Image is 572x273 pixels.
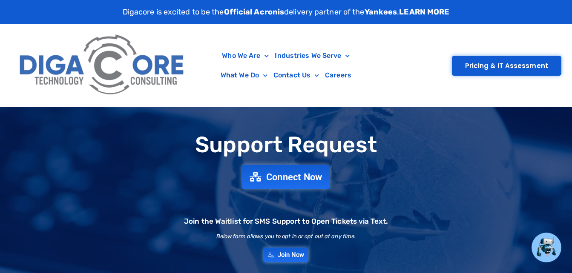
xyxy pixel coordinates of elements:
span: Pricing & IT Assessment [465,63,548,69]
a: LEARN MORE [399,7,449,17]
nav: Menu [194,46,378,85]
a: What We Do [218,65,270,85]
a: Careers [322,65,354,85]
h1: Support Request [4,133,568,157]
strong: Official Acronis [224,7,285,17]
span: Join Now [278,252,305,258]
h2: Join the Waitlist for SMS Support to Open Tickets via Text. [184,218,388,225]
a: Connect Now [242,165,330,189]
a: Who We Are [219,46,272,65]
h2: Below form allows you to opt in or opt out at any time. [216,233,356,239]
a: Join Now [264,247,309,262]
a: Industries We Serve [272,46,353,65]
span: Connect Now [266,172,322,182]
img: Digacore Logo [15,28,190,102]
p: Digacore is excited to be the delivery partner of the . [123,6,450,18]
a: Pricing & IT Assessment [452,56,561,76]
a: Contact Us [270,65,322,85]
strong: Yankees [365,7,397,17]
